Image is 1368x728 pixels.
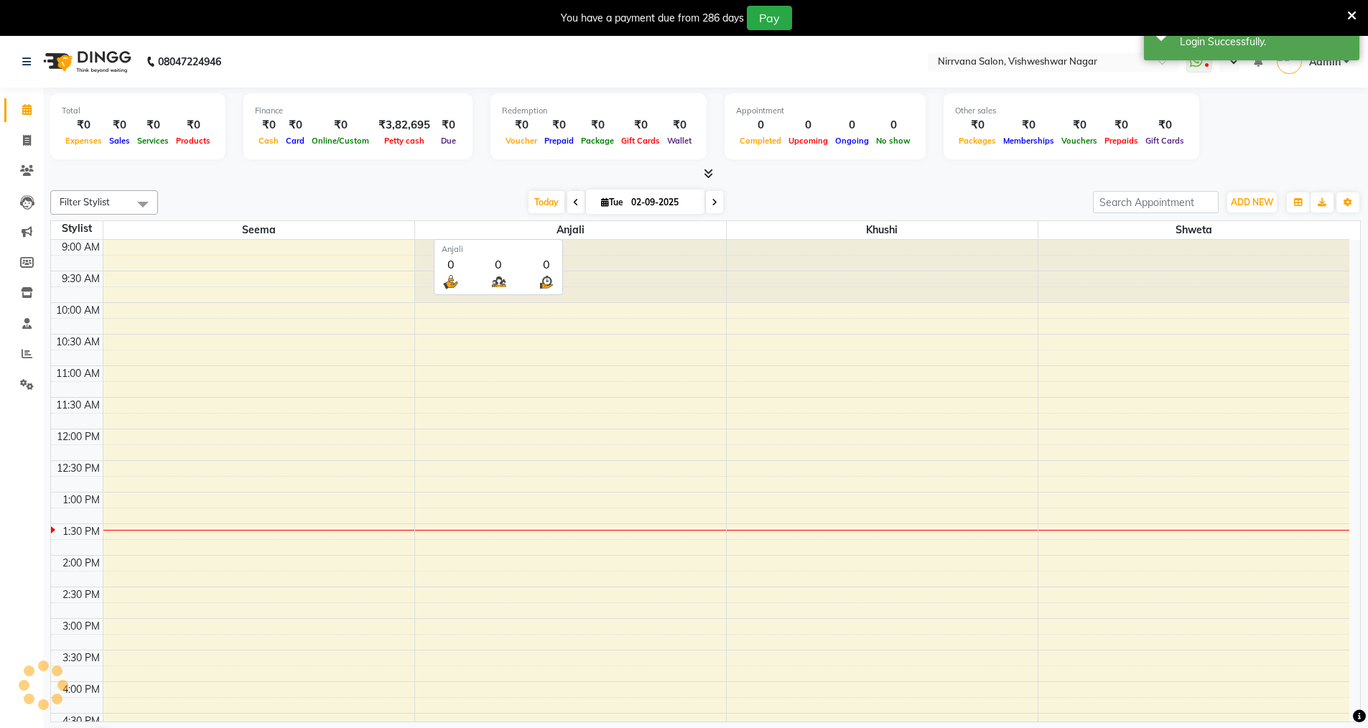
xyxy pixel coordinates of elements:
[1180,34,1349,50] div: Login Successfully.
[103,221,414,239] span: Seema
[664,117,695,134] div: ₹0
[490,273,508,291] img: queue.png
[618,136,664,146] span: Gift Cards
[51,221,103,236] div: Stylist
[537,273,555,291] img: wait_time.png
[255,105,461,117] div: Finance
[37,42,135,82] img: logo
[60,650,103,666] div: 3:30 PM
[785,136,832,146] span: Upcoming
[955,136,1000,146] span: Packages
[59,271,103,286] div: 9:30 AM
[106,136,134,146] span: Sales
[1101,117,1142,134] div: ₹0
[373,117,436,134] div: ₹3,82,695
[541,117,577,134] div: ₹0
[172,117,214,134] div: ₹0
[873,117,914,134] div: 0
[537,256,555,273] div: 0
[541,136,577,146] span: Prepaid
[54,461,103,476] div: 12:30 PM
[255,136,282,146] span: Cash
[955,117,1000,134] div: ₹0
[59,240,103,255] div: 9:00 AM
[618,117,664,134] div: ₹0
[1000,136,1058,146] span: Memberships
[54,429,103,444] div: 12:00 PM
[490,256,508,273] div: 0
[529,191,564,213] span: Today
[502,105,695,117] div: Redemption
[255,117,282,134] div: ₹0
[308,117,373,134] div: ₹0
[308,136,373,146] span: Online/Custom
[1000,117,1058,134] div: ₹0
[437,136,460,146] span: Due
[1093,191,1219,213] input: Search Appointment
[158,42,221,82] b: 08047224946
[60,196,110,207] span: Filter Stylist
[1058,117,1101,134] div: ₹0
[134,117,172,134] div: ₹0
[1101,136,1142,146] span: Prepaids
[53,366,103,381] div: 11:00 AM
[436,117,461,134] div: ₹0
[1142,136,1188,146] span: Gift Cards
[62,117,106,134] div: ₹0
[561,11,744,26] div: You have a payment due from 286 days
[1142,117,1188,134] div: ₹0
[62,136,106,146] span: Expenses
[785,117,832,134] div: 0
[873,136,914,146] span: No show
[53,303,103,318] div: 10:00 AM
[664,136,695,146] span: Wallet
[502,136,541,146] span: Voucher
[60,556,103,571] div: 2:00 PM
[60,493,103,508] div: 1:00 PM
[1277,49,1302,74] img: Admin
[1058,136,1101,146] span: Vouchers
[172,136,214,146] span: Products
[955,105,1188,117] div: Other sales
[60,619,103,634] div: 3:00 PM
[442,273,460,291] img: serve.png
[53,398,103,413] div: 11:30 AM
[1231,197,1273,207] span: ADD NEW
[1038,221,1350,239] span: Shweta
[442,243,555,256] div: Anjali
[282,136,308,146] span: Card
[134,136,172,146] span: Services
[442,256,460,273] div: 0
[282,117,308,134] div: ₹0
[502,117,541,134] div: ₹0
[832,136,873,146] span: Ongoing
[736,117,785,134] div: 0
[60,587,103,602] div: 2:30 PM
[53,335,103,350] div: 10:30 AM
[736,136,785,146] span: Completed
[62,105,214,117] div: Total
[832,117,873,134] div: 0
[747,6,792,30] button: Pay
[1309,55,1341,70] span: Admin
[736,105,914,117] div: Appointment
[415,221,726,239] span: Anjali
[577,136,618,146] span: Package
[381,136,428,146] span: Petty cash
[106,117,134,134] div: ₹0
[1227,192,1277,213] button: ADD NEW
[597,197,627,207] span: Tue
[60,682,103,697] div: 4:00 PM
[727,221,1038,239] span: Khushi
[60,524,103,539] div: 1:30 PM
[577,117,618,134] div: ₹0
[627,192,699,213] input: 2025-09-02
